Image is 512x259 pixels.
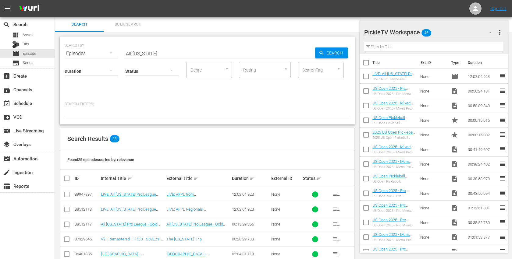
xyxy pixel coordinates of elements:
[232,175,269,182] div: Duration
[23,51,36,57] span: Episode
[465,98,499,113] td: 00:50:09.840
[4,5,11,12] span: menu
[15,2,44,16] img: ans4CAIJ8jUAAAAAAAAAAAAAAAAAAAAAAAAgQb4GAAAAAAAAAAAAAAAAAAAAAAAAJMjXAAAAAAAAAAAAAAAAAAAAAAAAgAT5G...
[372,188,414,211] a: US Open 2025 - Pro Women's Doubles - Waters/Waters vs. [PERSON_NAME]/[PERSON_NAME]
[329,217,344,232] button: playlist_add
[372,101,415,128] a: US Open 2025 - Mixed Pro Doubles - Agassi/[PERSON_NAME] vs. Petrouleas/[PERSON_NAME]
[3,100,10,107] span: Schedule
[372,203,414,221] a: US Open 2025 - Pro Men's Doubles - [PERSON_NAME]/Sobex vs. [PERSON_NAME]
[372,150,416,154] div: US Open 2025 - Mixed Pro Double - Agassi/Waters vs. HuynhMcClain/Yang
[418,171,448,186] td: None
[271,252,301,256] div: None
[372,130,415,139] a: 2025 US Open Pickleball Championships Promo
[465,84,499,98] td: 00:56:24.181
[372,92,416,96] div: US Open 2025 - Pro Men's Doubles - Livornese/[PERSON_NAME] vs. [PERSON_NAME]/[PERSON_NAME]
[333,236,340,243] span: playlist_add
[451,233,458,241] span: Video
[364,24,498,41] div: PickleTV Workspace
[12,59,20,67] span: Series
[451,219,458,226] span: Video
[75,207,99,212] div: 88512118
[3,21,10,28] span: Search
[3,169,10,176] span: Ingestion
[496,29,503,36] span: more_vert
[59,21,100,28] span: Search
[166,207,215,221] a: LIVE: AFPL Regionals-[GEOGRAPHIC_DATA], [GEOGRAPHIC_DATA] [DATE]
[329,202,344,217] button: playlist_add
[333,191,340,198] span: playlist_add
[451,248,458,255] span: Video
[166,237,202,241] a: The [US_STATE] Trip
[451,73,458,80] span: Episode
[333,250,340,258] span: playlist_add
[224,66,230,72] button: Open
[232,207,269,212] div: 12:02:04.923
[166,175,230,182] div: External Title
[101,192,158,206] a: LIVE: All [US_STATE] Pro League (AFPL) [GEOGRAPHIC_DATA], [US_STATE] [DATE]
[418,113,448,128] td: None
[271,207,301,212] div: None
[250,176,255,181] span: sort
[65,45,118,62] div: Episodes
[451,175,458,182] span: Video
[324,47,348,58] span: Search
[499,175,506,182] span: reorder
[283,66,289,72] button: Open
[107,21,149,28] span: Bulk Search
[499,204,506,211] span: reorder
[372,115,409,129] a: US Open Pickleball Championships 2025 Promo
[316,176,322,181] span: sort
[372,194,416,198] div: US Open 2025 - Pro Women's Doubles - Waters/Waters vs. [PERSON_NAME]/[PERSON_NAME]
[23,60,34,66] span: Series
[372,209,416,213] div: US Open 2025 - Pro Men's Doubles - [PERSON_NAME]/Sobex vs. [PERSON_NAME]
[451,190,458,197] span: Video
[465,230,499,244] td: 01:01:53.877
[372,121,416,125] div: US Open Pickleball Championships 2025 Promo
[499,189,506,197] span: reorder
[465,244,499,259] td: 00:15:07.440
[418,230,448,244] td: None
[451,146,458,153] span: Video
[499,233,506,240] span: reorder
[372,54,417,71] th: Title
[447,54,464,71] th: Type
[67,157,134,162] span: Found 25 episodes sorted by: relevance
[3,141,10,148] span: Overlays
[110,135,119,142] span: 25
[101,222,164,236] a: All [US_STATE] Pro League - Gold Medal Match - Mixed Doubles Open - [US_STATE] Summer Smash
[490,6,506,11] a: Sign Out
[23,32,33,38] span: Asset
[75,252,99,256] div: 86401385
[372,107,416,110] div: US Open 2025 - Mixed Pro Doubles - Agassi/[PERSON_NAME] vs. Petrouleas/[PERSON_NAME]
[496,25,503,40] button: more_vert
[232,252,269,256] div: 02:04:31.118
[499,72,506,80] span: reorder
[418,186,448,201] td: None
[75,192,99,197] div: 89947897
[194,176,199,181] span: sort
[127,176,133,181] span: sort
[372,72,414,90] a: LIVE: All [US_STATE] Pro League (AFPL) [GEOGRAPHIC_DATA], [US_STATE] [DATE]
[372,145,413,163] a: US Open 2025 - Mixed Pro Double - Agassi/Waters vs. HuynhMcClain/Yang
[101,207,158,225] a: LIVE: All [US_STATE] Pro League (AFPL) - From [PERSON_NAME] Dinkers, [GEOGRAPHIC_DATA], [US_STATE...
[465,215,499,230] td: 00:38:52.730
[418,157,448,171] td: None
[271,237,301,241] div: None
[451,102,458,109] span: Video
[75,222,99,226] div: 88512117
[3,183,10,190] span: Reports
[465,186,499,201] td: 00:43:50.094
[418,128,448,142] td: None
[499,87,506,94] span: reorder
[166,192,215,206] a: LIVE: AFPL from [GEOGRAPHIC_DATA], [GEOGRAPHIC_DATA] [DATE]
[65,102,350,107] p: Search Filters:
[499,248,506,255] span: reorder
[271,176,301,181] div: External ID
[372,159,414,187] a: US Open 2025 - Mens Pro Double - [PERSON_NAME]/[PERSON_NAME] vs. [PERSON_NAME]/Gancuart
[329,232,344,247] button: playlist_add
[75,176,99,181] div: ID
[465,201,499,215] td: 01:12:51.801
[499,219,506,226] span: reorder
[3,127,10,135] span: Live Streaming
[465,142,499,157] td: 00:41:49.607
